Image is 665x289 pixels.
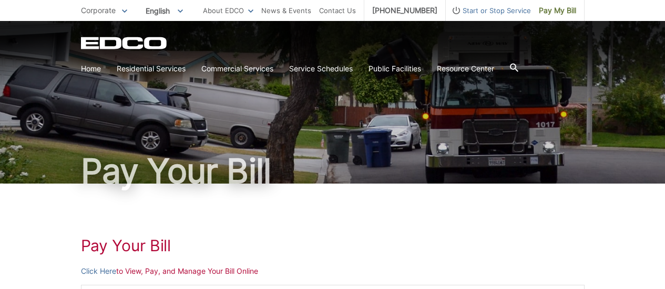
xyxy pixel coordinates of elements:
[81,265,585,277] p: to View, Pay, and Manage Your Bill Online
[203,5,253,16] a: About EDCO
[117,63,186,74] a: Residential Services
[81,63,101,74] a: Home
[81,236,585,255] h1: Pay Your Bill
[539,5,576,16] span: Pay My Bill
[81,6,116,15] span: Corporate
[369,63,421,74] a: Public Facilities
[138,2,191,19] span: English
[81,37,168,49] a: EDCD logo. Return to the homepage.
[81,154,585,188] h1: Pay Your Bill
[81,265,116,277] a: Click Here
[319,5,356,16] a: Contact Us
[261,5,311,16] a: News & Events
[289,63,353,74] a: Service Schedules
[437,63,494,74] a: Resource Center
[201,63,273,74] a: Commercial Services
